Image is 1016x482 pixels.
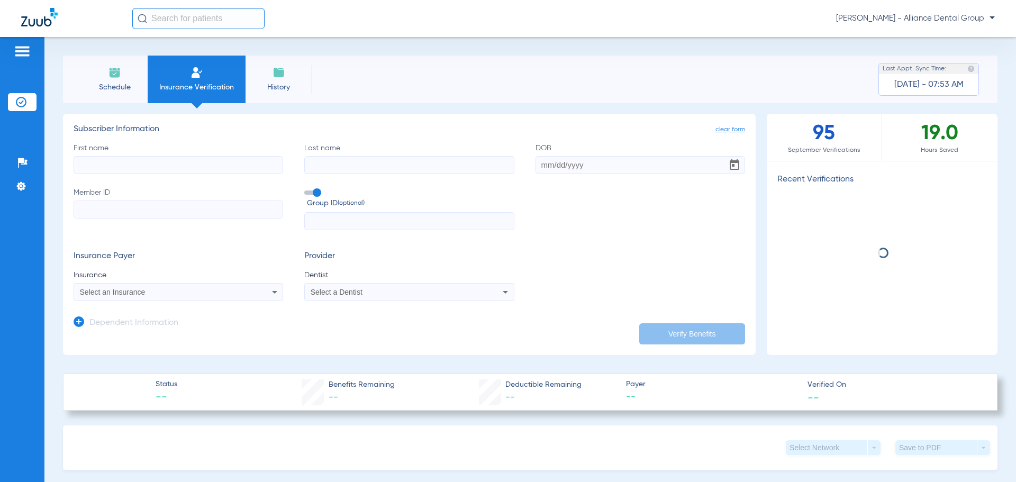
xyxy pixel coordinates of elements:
[304,156,514,174] input: Last name
[894,79,964,90] span: [DATE] - 07:53 AM
[132,8,265,29] input: Search for patients
[253,82,304,93] span: History
[883,63,946,74] span: Last Appt. Sync Time:
[74,143,283,174] label: First name
[882,145,997,156] span: Hours Saved
[626,379,799,390] span: Payer
[329,393,338,402] span: --
[156,379,177,390] span: Status
[715,124,745,135] span: clear form
[304,143,514,174] label: Last name
[626,390,799,404] span: --
[307,198,514,209] span: Group ID
[767,175,997,185] h3: Recent Verifications
[14,45,31,58] img: hamburger-icon
[138,14,147,23] img: Search Icon
[882,114,997,161] div: 19.0
[808,379,980,390] span: Verified On
[21,8,58,26] img: Zuub Logo
[724,154,745,176] button: Open calendar
[74,251,283,262] h3: Insurance Payer
[74,187,283,231] label: Member ID
[329,379,395,390] span: Benefits Remaining
[89,82,140,93] span: Schedule
[505,379,582,390] span: Deductible Remaining
[273,66,285,79] img: History
[836,13,995,24] span: [PERSON_NAME] - Alliance Dental Group
[639,323,745,344] button: Verify Benefits
[767,145,882,156] span: September Verifications
[536,143,745,174] label: DOB
[156,390,177,405] span: --
[304,270,514,280] span: Dentist
[74,201,283,219] input: Member ID
[505,393,515,402] span: --
[74,124,745,135] h3: Subscriber Information
[74,270,283,280] span: Insurance
[767,114,882,161] div: 95
[967,65,975,72] img: last sync help info
[89,318,178,329] h3: Dependent Information
[190,66,203,79] img: Manual Insurance Verification
[156,82,238,93] span: Insurance Verification
[304,251,514,262] h3: Provider
[108,66,121,79] img: Schedule
[808,392,819,403] span: --
[536,156,745,174] input: DOBOpen calendar
[311,288,362,296] span: Select a Dentist
[80,288,146,296] span: Select an Insurance
[338,198,365,209] small: (optional)
[74,156,283,174] input: First name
